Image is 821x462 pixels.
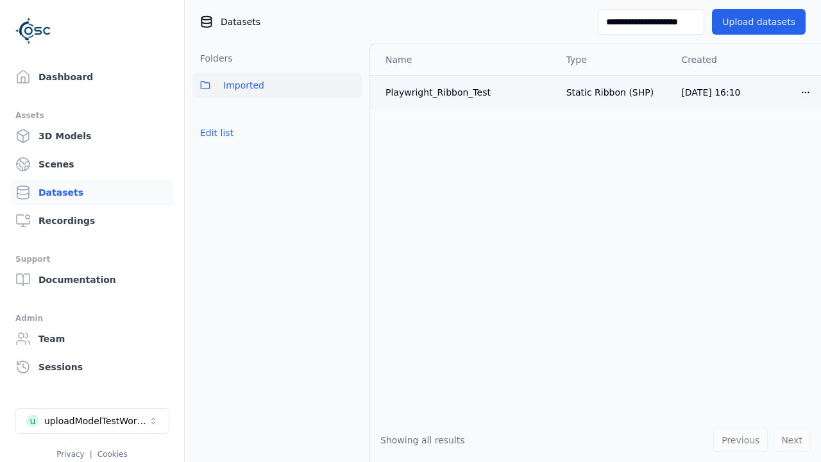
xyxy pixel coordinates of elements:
[10,180,174,205] a: Datasets
[556,44,672,75] th: Type
[15,252,169,267] div: Support
[192,121,241,144] button: Edit list
[671,44,790,75] th: Created
[10,354,174,380] a: Sessions
[97,450,128,459] a: Cookies
[10,64,174,90] a: Dashboard
[192,52,233,65] h3: Folders
[56,450,84,459] a: Privacy
[15,408,169,434] button: Select a workspace
[380,435,465,445] span: Showing all results
[10,123,174,149] a: 3D Models
[15,13,51,49] img: Logo
[10,326,174,352] a: Team
[10,267,174,293] a: Documentation
[712,9,806,35] button: Upload datasets
[26,415,39,427] div: u
[15,311,169,326] div: Admin
[192,73,362,98] button: Imported
[370,44,556,75] th: Name
[681,87,740,98] span: [DATE] 16:10
[10,151,174,177] a: Scenes
[10,208,174,234] a: Recordings
[223,78,264,93] span: Imported
[385,86,546,99] div: Playwright_Ribbon_Test
[90,450,92,459] span: |
[44,415,148,427] div: uploadModelTestWorkspace
[556,75,672,109] td: Static Ribbon (SHP)
[15,108,169,123] div: Assets
[221,15,260,28] span: Datasets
